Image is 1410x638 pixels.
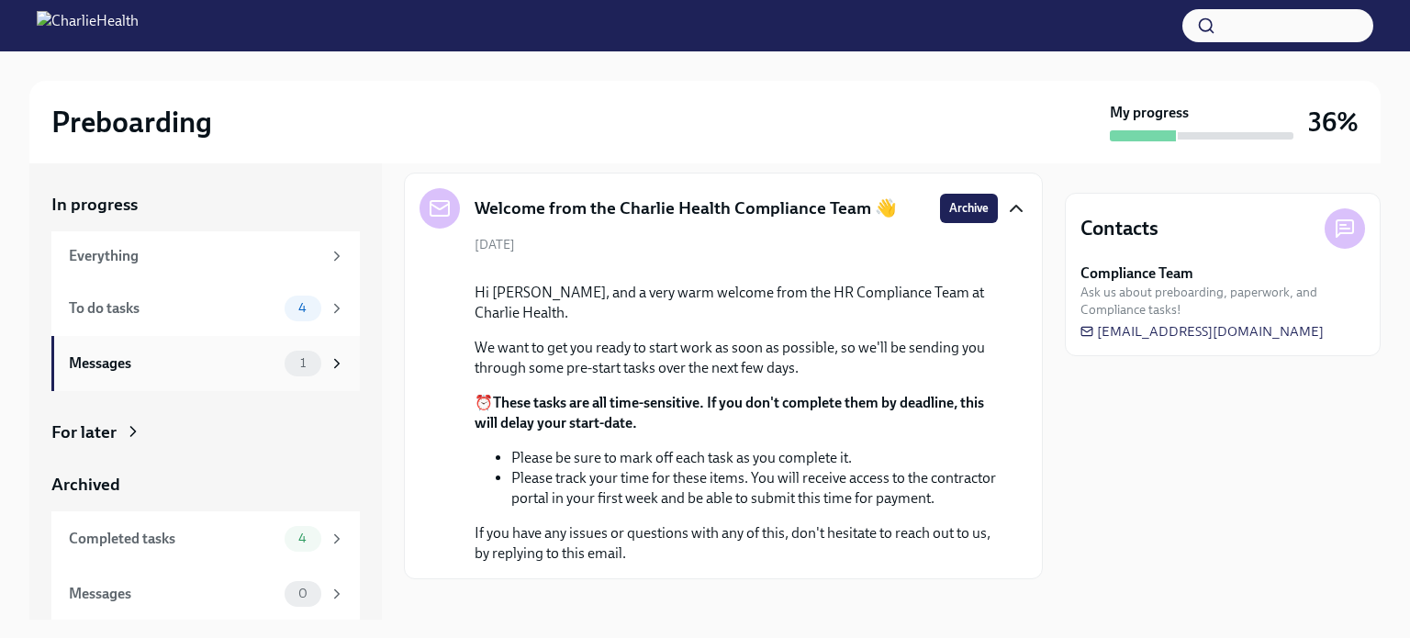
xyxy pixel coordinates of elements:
a: Messages1 [51,336,360,391]
h5: Welcome from the Charlie Health Compliance Team 👋 [475,196,897,220]
strong: Compliance Team [1080,263,1193,284]
p: ⏰ [475,393,998,433]
img: CharlieHealth [37,11,139,40]
span: 1 [289,356,317,370]
div: For later [51,420,117,444]
li: Please be sure to mark off each task as you complete it. [511,448,998,468]
a: Everything [51,231,360,281]
a: In progress [51,193,360,217]
p: If you have any issues or questions with any of this, don't hesitate to reach out to us, by reply... [475,523,998,564]
a: Archived [51,473,360,497]
p: We want to get you ready to start work as soon as possible, so we'll be sending you through some ... [475,338,998,378]
li: Please track your time for these items. You will receive access to the contractor portal in your ... [511,468,998,509]
a: Messages0 [51,566,360,621]
a: For later [51,420,360,444]
span: [DATE] [475,236,515,253]
a: Completed tasks4 [51,511,360,566]
div: Completed tasks [69,529,277,549]
div: Messages [69,353,277,374]
p: Hi [PERSON_NAME], and a very warm welcome from the HR Compliance Team at Charlie Health. [475,283,998,323]
button: Archive [940,194,998,223]
div: To do tasks [69,298,277,319]
span: 0 [287,587,319,600]
h2: Preboarding [51,104,212,140]
span: 4 [287,301,318,315]
h4: Contacts [1080,215,1158,242]
div: Messages [69,584,277,604]
strong: These tasks are all time-sensitive. If you don't complete them by deadline, this will delay your ... [475,394,984,431]
span: Ask us about preboarding, paperwork, and Compliance tasks! [1080,284,1365,319]
span: 4 [287,532,318,545]
div: Everything [69,246,321,266]
h3: 36% [1308,106,1359,139]
span: Archive [949,199,989,218]
a: [EMAIL_ADDRESS][DOMAIN_NAME] [1080,322,1324,341]
a: To do tasks4 [51,281,360,336]
strong: My progress [1110,103,1189,123]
